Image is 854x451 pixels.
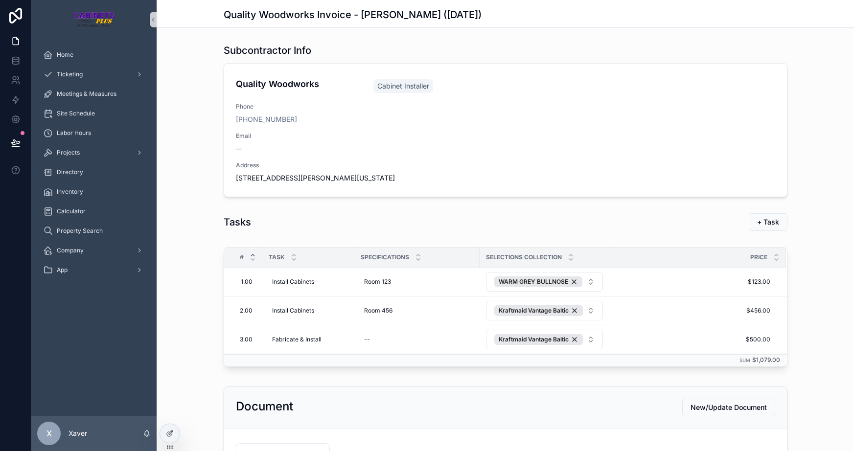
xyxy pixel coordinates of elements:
span: Projects [57,149,80,157]
span: 3.00 [240,336,253,343]
span: App [57,266,68,274]
button: Select Button [486,330,603,349]
h1: Quality Woodworks Invoice - [PERSON_NAME] ([DATE]) [224,8,482,22]
span: Kraftmaid Vantage Baltic [499,336,569,343]
span: + Task [757,217,779,227]
a: Cabinet Installer [373,79,433,93]
a: Company [37,242,151,259]
span: $1,079.00 [752,356,780,363]
img: App logo [73,12,115,27]
span: Inventory [57,188,83,196]
a: Home [37,46,151,64]
button: + Task [749,213,787,231]
span: Selections collection [486,253,562,261]
span: Company [57,247,84,254]
div: -- [364,336,370,343]
button: Select Button [486,301,603,320]
p: Xaver [69,428,87,438]
button: Unselect 113 [494,334,583,345]
span: Site Schedule [57,110,95,117]
a: Inventory [37,183,151,201]
h2: Document [236,399,293,414]
a: Property Search [37,222,151,240]
a: App [37,261,151,279]
h1: Tasks [224,215,251,229]
span: Specifications [361,253,409,261]
a: [PHONE_NUMBER] [236,114,297,124]
span: Room 123 [364,278,391,286]
span: Home [57,51,73,59]
span: # [240,253,244,261]
span: Install Cabinets [272,307,314,315]
span: 2.00 [240,307,253,315]
span: Calculator [57,207,86,215]
small: Sum [739,358,750,363]
span: [STREET_ADDRESS][PERSON_NAME][US_STATE] [236,173,775,183]
button: Unselect 113 [494,305,583,316]
button: Select Button [486,272,603,292]
span: -- [236,144,242,154]
h1: Subcontractor Info [224,44,311,57]
span: 1.00 [240,278,253,286]
span: Fabricate & Install [272,336,322,343]
span: Room 456 [364,307,392,315]
span: Phone [236,103,775,111]
span: Cabinet Installer [377,81,429,91]
span: Address [236,161,775,169]
span: Kraftmaid Vantage Baltic [499,307,569,315]
div: scrollable content [31,39,157,292]
span: Directory [57,168,83,176]
span: Task [269,253,285,261]
span: Labor Hours [57,129,91,137]
a: Calculator [37,203,151,220]
a: Projects [37,144,151,161]
span: $500.00 [614,336,770,343]
span: WARM GREY BULLNOSE [499,278,568,286]
span: $456.00 [614,307,770,315]
span: Email [236,132,775,140]
span: Install Cabinets [272,278,314,286]
span: $123.00 [614,278,770,286]
span: Ticketing [57,70,83,78]
button: Unselect 114 [494,276,582,287]
a: Meetings & Measures [37,85,151,103]
a: Ticketing [37,66,151,83]
span: X [46,428,52,439]
a: Site Schedule [37,105,151,122]
a: Directory [37,163,151,181]
h4: Quality Woodworks [236,77,362,90]
span: Property Search [57,227,103,235]
span: Price [750,253,767,261]
a: Labor Hours [37,124,151,142]
span: New/Update Document [691,403,767,412]
button: New/Update Document [682,399,775,416]
span: Meetings & Measures [57,90,116,98]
